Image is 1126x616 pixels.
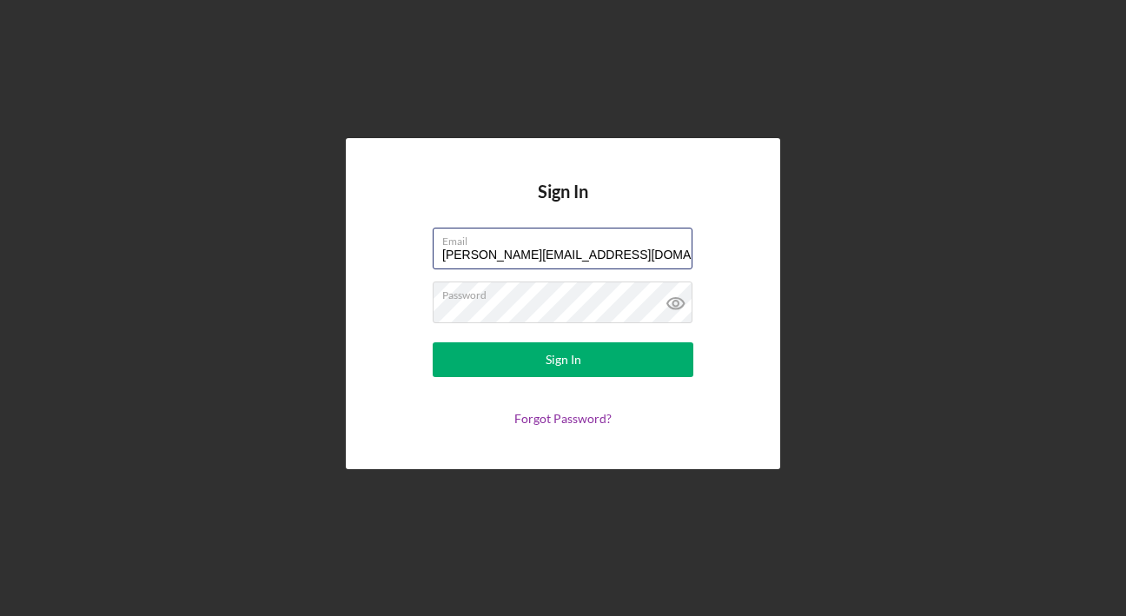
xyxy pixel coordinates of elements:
label: Email [442,229,692,248]
button: Sign In [433,342,693,377]
div: Sign In [546,342,581,377]
label: Password [442,282,692,301]
a: Forgot Password? [514,411,612,426]
h4: Sign In [538,182,588,228]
